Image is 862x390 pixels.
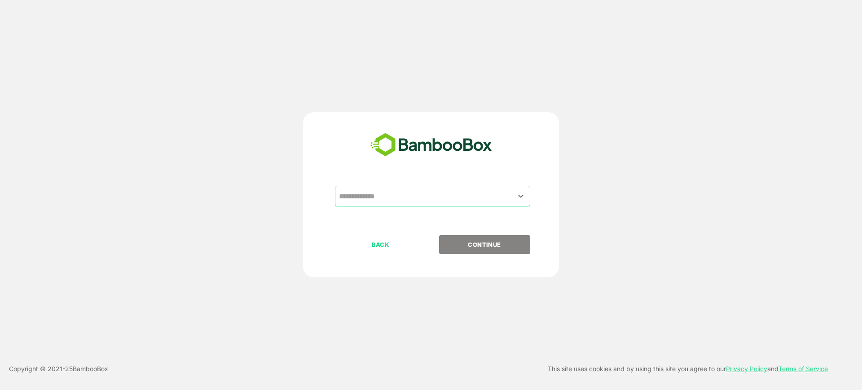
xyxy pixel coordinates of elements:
button: CONTINUE [439,235,530,254]
button: BACK [335,235,426,254]
img: bamboobox [365,130,497,160]
p: BACK [336,240,426,250]
button: Open [515,190,527,202]
p: This site uses cookies and by using this site you agree to our and [548,364,828,374]
p: CONTINUE [440,240,529,250]
a: Terms of Service [778,365,828,372]
a: Privacy Policy [726,365,767,372]
p: Copyright © 2021- 25 BambooBox [9,364,108,374]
